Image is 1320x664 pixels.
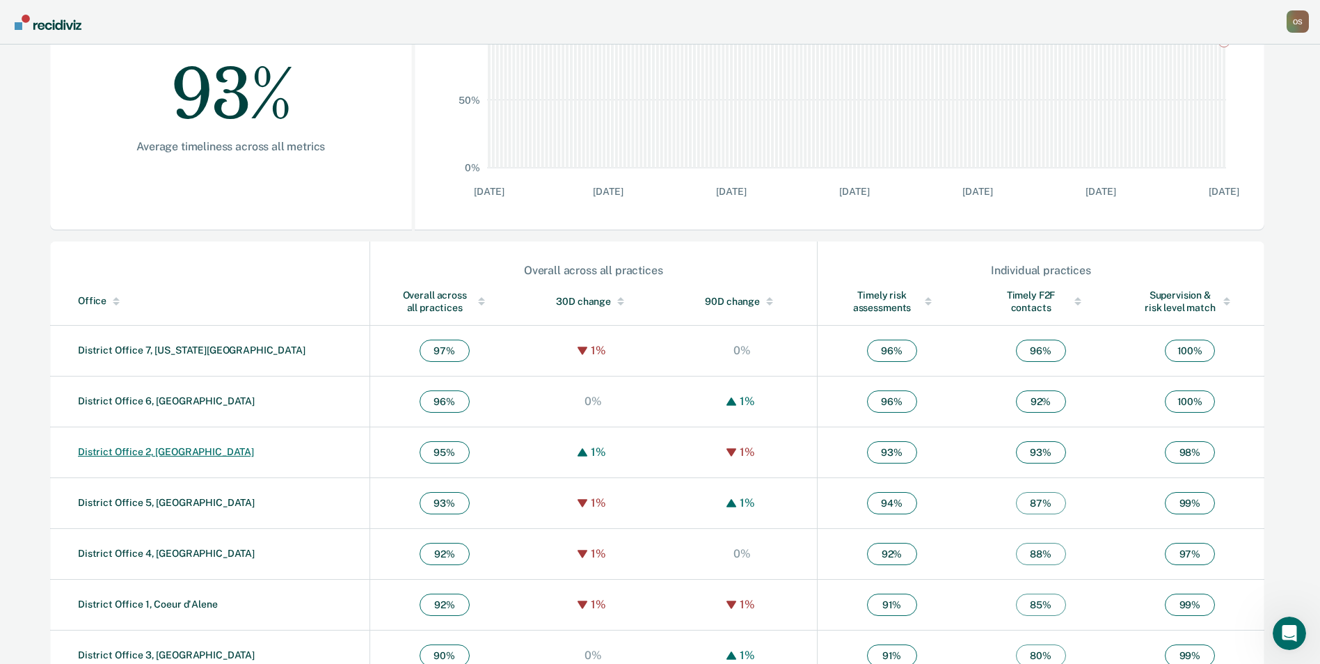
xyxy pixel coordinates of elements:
[736,649,758,662] div: 1%
[867,441,917,464] span: 93 %
[1016,340,1066,362] span: 96 %
[398,289,491,314] div: Overall across all practices
[420,543,470,565] span: 92 %
[420,492,470,514] span: 93 %
[95,140,367,153] div: Average timeliness across all metrics
[730,547,754,560] div: 0%
[994,289,1087,314] div: Timely F2F contacts
[1016,492,1066,514] span: 87 %
[736,395,758,408] div: 1%
[1165,594,1215,616] span: 99 %
[1165,390,1215,413] span: 100 %
[15,15,81,30] img: Recidiviz
[95,29,367,140] div: 93%
[817,278,966,326] th: Toggle SortBy
[818,264,1264,277] div: Individual practices
[668,278,817,326] th: Toggle SortBy
[420,390,470,413] span: 96 %
[962,186,992,197] text: [DATE]
[369,278,518,326] th: Toggle SortBy
[736,445,758,459] div: 1%
[371,264,816,277] div: Overall across all practices
[581,649,605,662] div: 0%
[1273,617,1306,650] iframe: Intercom live chat
[78,446,254,457] a: District Office 2, [GEOGRAPHIC_DATA]
[1165,441,1215,464] span: 98 %
[1086,186,1115,197] text: [DATE]
[581,395,605,408] div: 0%
[839,186,869,197] text: [DATE]
[867,340,917,362] span: 96 %
[1165,340,1215,362] span: 100 %
[420,340,470,362] span: 97 %
[1016,390,1066,413] span: 92 %
[730,344,754,357] div: 0%
[78,345,305,356] a: District Office 7, [US_STATE][GEOGRAPHIC_DATA]
[587,344,610,357] div: 1%
[1165,543,1215,565] span: 97 %
[867,390,917,413] span: 96 %
[78,649,255,661] a: District Office 3, [GEOGRAPHIC_DATA]
[696,295,789,308] div: 90D change
[845,289,939,314] div: Timely risk assessments
[1016,594,1066,616] span: 85 %
[1016,543,1066,565] span: 88 %
[587,445,610,459] div: 1%
[420,441,470,464] span: 95 %
[1115,278,1264,326] th: Toggle SortBy
[716,186,746,197] text: [DATE]
[587,547,610,560] div: 1%
[78,497,255,508] a: District Office 5, [GEOGRAPHIC_DATA]
[587,496,610,509] div: 1%
[966,278,1115,326] th: Toggle SortBy
[587,598,610,611] div: 1%
[519,278,668,326] th: Toggle SortBy
[1016,441,1066,464] span: 93 %
[593,186,623,197] text: [DATE]
[867,543,917,565] span: 92 %
[547,295,640,308] div: 30D change
[50,278,369,326] th: Toggle SortBy
[78,295,364,307] div: Office
[78,548,255,559] a: District Office 4, [GEOGRAPHIC_DATA]
[1165,492,1215,514] span: 99 %
[1287,10,1309,33] button: Profile dropdown button
[867,594,917,616] span: 91 %
[1209,186,1239,197] text: [DATE]
[78,599,218,610] a: District Office 1, Coeur d'Alene
[420,594,470,616] span: 92 %
[736,496,758,509] div: 1%
[1143,289,1236,314] div: Supervision & risk level match
[867,492,917,514] span: 94 %
[736,598,758,611] div: 1%
[78,395,255,406] a: District Office 6, [GEOGRAPHIC_DATA]
[474,186,504,197] text: [DATE]
[1287,10,1309,33] div: O S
